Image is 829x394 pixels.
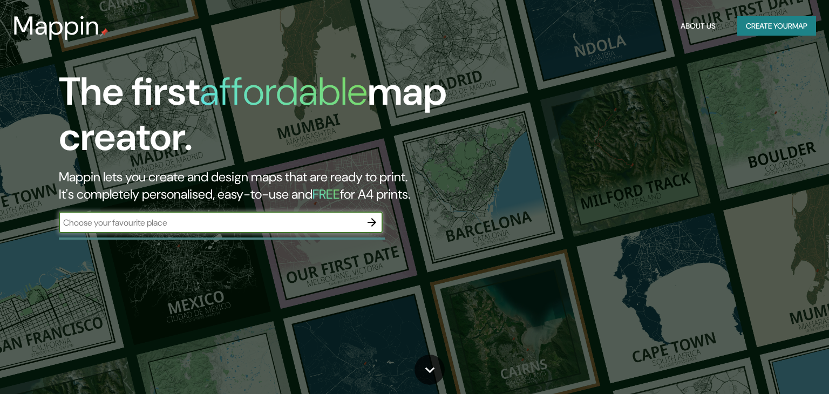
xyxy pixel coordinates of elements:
[59,216,361,229] input: Choose your favourite place
[100,28,108,37] img: mappin-pin
[737,16,816,36] button: Create yourmap
[59,69,473,168] h1: The first map creator.
[200,66,368,117] h1: affordable
[13,11,100,41] h3: Mappin
[676,16,720,36] button: About Us
[59,168,473,203] h2: Mappin lets you create and design maps that are ready to print. It's completely personalised, eas...
[312,186,340,202] h5: FREE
